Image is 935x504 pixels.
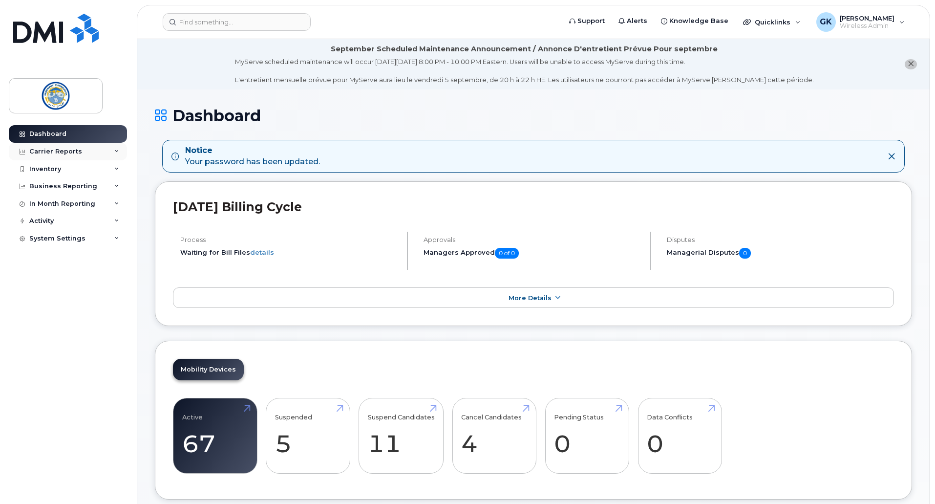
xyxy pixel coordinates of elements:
[905,59,917,69] button: close notification
[424,248,642,259] h5: Managers Approved
[495,248,519,259] span: 0 of 0
[182,404,248,468] a: Active 67
[185,145,320,168] div: Your password has been updated.
[235,57,814,85] div: MyServe scheduled maintenance will occur [DATE][DATE] 8:00 PM - 10:00 PM Eastern. Users will be u...
[180,248,399,257] li: Waiting for Bill Files
[461,404,527,468] a: Cancel Candidates 4
[554,404,620,468] a: Pending Status 0
[739,248,751,259] span: 0
[250,248,274,256] a: details
[667,248,894,259] h5: Managerial Disputes
[155,107,912,124] h1: Dashboard
[185,145,320,156] strong: Notice
[331,44,718,54] div: September Scheduled Maintenance Announcement / Annonce D'entretient Prévue Pour septembre
[173,199,894,214] h2: [DATE] Billing Cycle
[509,294,552,302] span: More Details
[647,404,713,468] a: Data Conflicts 0
[424,236,642,243] h4: Approvals
[173,359,244,380] a: Mobility Devices
[368,404,435,468] a: Suspend Candidates 11
[667,236,894,243] h4: Disputes
[180,236,399,243] h4: Process
[275,404,341,468] a: Suspended 5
